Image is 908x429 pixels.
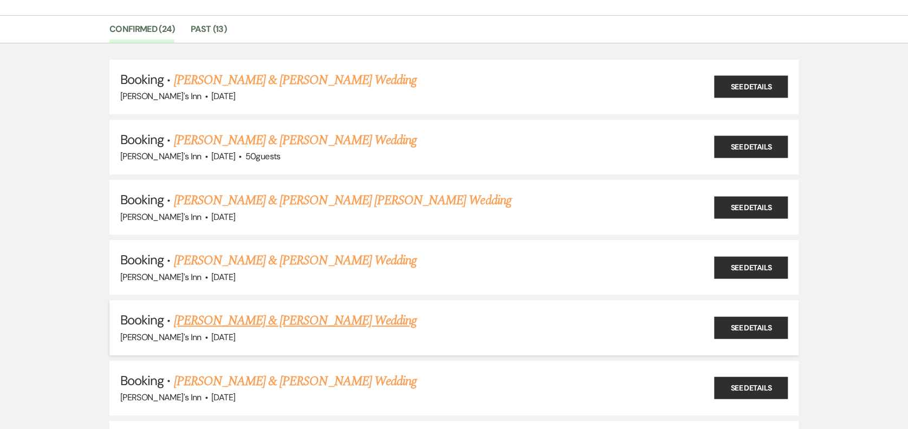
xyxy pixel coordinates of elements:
[120,392,202,403] span: [PERSON_NAME]'s Inn
[714,316,788,339] a: See Details
[714,377,788,399] a: See Details
[120,191,164,208] span: Booking
[173,372,416,391] a: [PERSON_NAME] & [PERSON_NAME] Wedding
[211,211,235,223] span: [DATE]
[120,331,202,343] span: [PERSON_NAME]'s Inn
[714,136,788,158] a: See Details
[173,191,511,210] a: [PERSON_NAME] & [PERSON_NAME] [PERSON_NAME] Wedding
[120,71,164,88] span: Booking
[120,151,202,162] span: [PERSON_NAME]'s Inn
[211,151,235,162] span: [DATE]
[211,331,235,343] span: [DATE]
[120,311,164,328] span: Booking
[714,256,788,278] a: See Details
[120,90,202,102] span: [PERSON_NAME]'s Inn
[245,151,281,162] span: 50 guests
[173,70,416,90] a: [PERSON_NAME] & [PERSON_NAME] Wedding
[109,22,174,43] a: Confirmed (24)
[120,211,202,223] span: [PERSON_NAME]'s Inn
[173,251,416,270] a: [PERSON_NAME] & [PERSON_NAME] Wedding
[714,196,788,218] a: See Details
[211,90,235,102] span: [DATE]
[120,271,202,283] span: [PERSON_NAME]'s Inn
[211,392,235,403] span: [DATE]
[120,372,164,389] span: Booking
[173,311,416,330] a: [PERSON_NAME] & [PERSON_NAME] Wedding
[191,22,226,43] a: Past (13)
[211,271,235,283] span: [DATE]
[173,131,416,150] a: [PERSON_NAME] & [PERSON_NAME] Wedding
[120,251,164,268] span: Booking
[714,76,788,98] a: See Details
[120,131,164,148] span: Booking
